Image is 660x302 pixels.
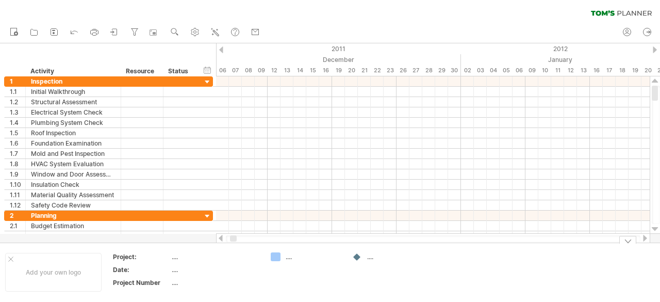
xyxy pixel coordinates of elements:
[564,65,577,76] div: Thursday, 12 January 2012
[10,221,25,231] div: 2.1
[474,65,487,76] div: Tuesday, 3 January 2012
[577,65,590,76] div: Friday, 13 January 2012
[177,54,461,65] div: December 2011
[242,65,255,76] div: Thursday, 8 December 2011
[629,65,641,76] div: Thursday, 19 January 2012
[10,190,25,200] div: 1.11
[172,278,258,287] div: ....
[10,138,25,148] div: 1.6
[30,66,115,76] div: Activity
[10,231,25,241] div: 2.2
[487,65,500,76] div: Wednesday, 4 January 2012
[397,65,409,76] div: Monday, 26 December 2011
[619,236,636,244] div: hide legend
[500,65,513,76] div: Thursday, 5 January 2012
[31,200,115,210] div: Safety Code Review
[367,252,423,261] div: ....
[31,97,115,107] div: Structural Assessment
[538,65,551,76] div: Tuesday, 10 January 2012
[525,65,538,76] div: Monday, 9 January 2012
[5,253,102,292] div: Add your own logo
[409,65,422,76] div: Tuesday, 27 December 2011
[31,231,115,241] div: Timeline Creation
[31,76,115,86] div: Inspection
[31,180,115,189] div: Insulation Check
[31,149,115,158] div: Mold and Pest Inspection
[31,221,115,231] div: Budget Estimation
[10,149,25,158] div: 1.7
[280,65,293,76] div: Tuesday, 13 December 2011
[603,65,616,76] div: Tuesday, 17 January 2012
[10,87,25,97] div: 1.1
[10,159,25,169] div: 1.8
[10,128,25,138] div: 1.5
[513,65,525,76] div: Friday, 6 January 2012
[113,252,170,261] div: Project:
[31,118,115,128] div: Plumbing System Check
[551,65,564,76] div: Wednesday, 11 January 2012
[31,159,115,169] div: HVAC System Evaluation
[113,278,170,287] div: Project Number
[641,65,654,76] div: Friday, 20 January 2012
[435,65,448,76] div: Thursday, 29 December 2011
[10,118,25,128] div: 1.4
[461,65,474,76] div: Monday, 2 January 2012
[126,66,157,76] div: Resource
[358,65,371,76] div: Wednesday, 21 December 2011
[332,65,345,76] div: Monday, 19 December 2011
[286,252,342,261] div: ....
[10,180,25,189] div: 1.10
[31,128,115,138] div: Roof Inspection
[371,65,384,76] div: Thursday, 22 December 2011
[172,252,258,261] div: ....
[31,138,115,148] div: Foundation Examination
[31,190,115,200] div: Material Quality Assessment
[268,65,280,76] div: Monday, 12 December 2011
[172,265,258,274] div: ....
[306,65,319,76] div: Thursday, 15 December 2011
[10,107,25,117] div: 1.3
[168,66,191,76] div: Status
[616,65,629,76] div: Wednesday, 18 January 2012
[255,65,268,76] div: Friday, 9 December 2011
[31,87,115,97] div: Initial Walkthrough
[10,76,25,86] div: 1
[10,211,25,220] div: 2
[229,65,242,76] div: Wednesday, 7 December 2011
[31,211,115,220] div: Planning
[590,65,603,76] div: Monday, 16 January 2012
[113,265,170,274] div: Date:
[216,65,229,76] div: Tuesday, 6 December 2011
[319,65,332,76] div: Friday, 16 December 2011
[345,65,358,76] div: Tuesday, 20 December 2011
[31,169,115,179] div: Window and Door Assessment
[10,97,25,107] div: 1.2
[10,169,25,179] div: 1.9
[422,65,435,76] div: Wednesday, 28 December 2011
[448,65,461,76] div: Friday, 30 December 2011
[293,65,306,76] div: Wednesday, 14 December 2011
[10,200,25,210] div: 1.12
[384,65,397,76] div: Friday, 23 December 2011
[31,107,115,117] div: Electrical System Check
